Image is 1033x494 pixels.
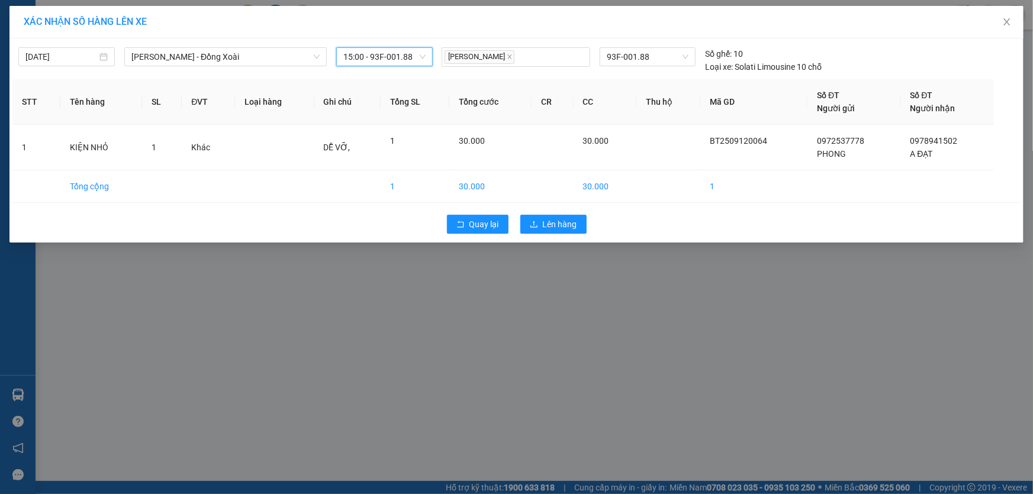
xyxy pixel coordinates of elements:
[314,79,381,125] th: Ghi chú
[705,60,733,73] span: Loại xe:
[700,79,807,125] th: Mã GD
[817,104,855,113] span: Người gửi
[449,170,532,203] td: 30.000
[60,125,142,170] td: KIỆN NHỎ
[25,50,97,63] input: 12/09/2025
[131,48,320,66] span: Hồ Chí Minh - Đồng Xoài
[449,79,532,125] th: Tổng cước
[390,136,395,146] span: 1
[705,47,743,60] div: 10
[24,16,147,27] span: XÁC NHẬN SỐ HÀNG LÊN XE
[12,79,60,125] th: STT
[607,48,688,66] span: 93F-001.88
[910,104,955,113] span: Người nhận
[910,91,933,100] span: Số ĐT
[817,149,846,159] span: PHONG
[469,218,499,231] span: Quay lại
[530,220,538,230] span: upload
[574,79,637,125] th: CC
[910,149,933,159] span: A ĐẠT
[910,136,958,146] span: 0978941502
[456,220,465,230] span: rollback
[507,54,513,60] span: close
[60,79,142,125] th: Tên hàng
[1002,17,1012,27] span: close
[636,79,700,125] th: Thu hộ
[447,215,509,234] button: rollbackQuay lại
[142,79,182,125] th: SL
[152,143,156,152] span: 1
[700,170,807,203] td: 1
[182,79,235,125] th: ĐVT
[543,218,577,231] span: Lên hàng
[459,136,485,146] span: 30.000
[520,215,587,234] button: uploadLên hàng
[12,125,60,170] td: 1
[532,79,573,125] th: CR
[817,91,839,100] span: Số ĐT
[313,53,320,60] span: down
[60,170,142,203] td: Tổng cộng
[817,136,864,146] span: 0972537778
[381,170,450,203] td: 1
[574,170,637,203] td: 30.000
[705,47,732,60] span: Số ghế:
[583,136,609,146] span: 30.000
[990,6,1024,39] button: Close
[710,136,767,146] span: BT2509120064
[445,50,514,64] span: [PERSON_NAME]
[705,60,822,73] div: Solati Limousine 10 chỗ
[343,48,426,66] span: 15:00 - 93F-001.88
[324,143,350,152] span: DỄ VỠ,
[235,79,314,125] th: Loại hàng
[182,125,235,170] td: Khác
[381,79,450,125] th: Tổng SL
